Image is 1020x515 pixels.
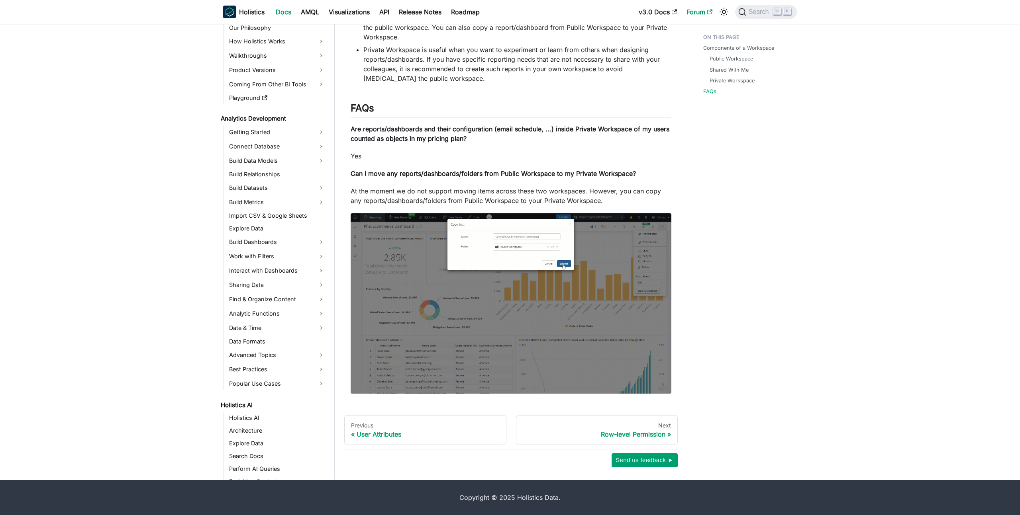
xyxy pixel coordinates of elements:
a: Sharing Data [227,279,328,291]
a: Docs [271,6,296,18]
div: Row-level Permission [523,430,671,438]
span: Search [746,8,774,16]
a: Coming From Other BI Tools [227,78,328,91]
a: Advanced Topics [227,349,328,361]
a: Popular Use Cases [227,377,328,390]
a: Data Formats [227,336,328,347]
button: Switch between dark and light mode (currently light mode) [718,6,730,18]
a: Date & Time [227,322,328,334]
a: Private Workspace [710,77,755,84]
a: Analytics Development [218,113,328,124]
a: Release Notes [394,6,446,18]
a: Walkthroughs [227,49,328,62]
a: Best Practices [227,363,328,376]
strong: Are reports/dashboards and their configuration (email schedule, ...) inside Private Workspace of ... [351,125,669,142]
a: Explore Data [227,223,328,234]
a: Holistics AI [227,412,328,423]
a: Explore Data [227,438,328,449]
a: Public Workspace [710,55,753,62]
a: Holistics AI [218,400,328,411]
a: Our Philosophy [227,22,328,33]
a: Build Dashboards [227,236,328,248]
h2: FAQs [351,102,671,117]
a: How Holistics Works [227,35,328,48]
a: PreviousUser Attributes [344,415,506,445]
a: Work with Filters [227,250,328,263]
nav: Docs pages [344,415,678,445]
a: Enriching Context [227,476,328,487]
a: Build Datasets [227,181,328,194]
button: Send us feedback ► [612,453,678,467]
a: AMQL [296,6,324,18]
a: Playground [227,92,328,103]
div: Previous [351,422,500,429]
li: Private Workspace is useful when you want to experiment or learn from others when designing repor... [363,45,671,83]
p: At the moment we do not support moving items across these two workspaces. However, you can copy a... [351,186,671,205]
span: Send us feedback ► [616,455,674,465]
a: Getting Started [227,126,328,139]
a: Interact with Dashboards [227,264,328,277]
a: Roadmap [446,6,484,18]
a: Perform AI Queries [227,463,328,474]
p: Yes [351,151,671,161]
a: Analytic Functions [227,307,328,320]
button: Search (Command+K) [735,5,797,19]
strong: Can I move any reports/dashboards/folders from Public Workspace to my Private Workspace? [351,170,636,178]
a: Product Versions [227,64,328,76]
a: API [375,6,394,18]
div: Copyright © 2025 Holistics Data. [257,493,763,502]
a: Import CSV & Google Sheets [227,210,328,221]
a: FAQs [703,88,716,95]
b: Holistics [239,7,265,17]
kbd: K [783,8,791,15]
a: HolisticsHolistics [223,6,265,18]
a: v3.0 Docs [634,6,682,18]
a: Build Data Models [227,154,328,167]
a: Connect Database [227,140,328,153]
a: Architecture [227,425,328,436]
a: Find & Organize Content [227,293,328,306]
kbd: ⌘ [773,8,781,15]
div: User Attributes [351,430,500,438]
a: Shared With Me [710,66,749,74]
a: Build Metrics [227,196,328,209]
a: Forum [682,6,717,18]
a: Search Docs [227,451,328,462]
a: Components of a Workspace [703,44,774,52]
div: Next [523,422,671,429]
a: Visualizations [324,6,375,18]
img: Holistics [223,6,236,18]
a: Build Relationships [227,169,328,180]
a: NextRow-level Permission [516,415,678,445]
